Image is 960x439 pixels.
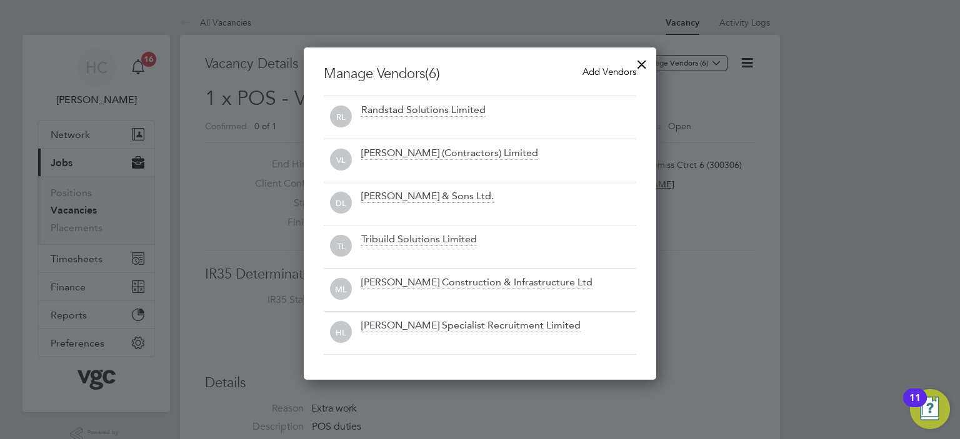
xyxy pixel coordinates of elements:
span: ML [330,279,352,300]
div: [PERSON_NAME] Specialist Recruitment Limited [361,319,581,333]
div: [PERSON_NAME] Construction & Infrastructure Ltd [361,276,592,290]
button: Open Resource Center, 11 new notifications [910,389,950,429]
div: [PERSON_NAME] & Sons Ltd. [361,190,494,204]
span: DL [330,192,352,214]
div: Tribuild Solutions Limited [361,233,477,247]
span: RL [330,106,352,128]
span: TL [330,235,352,257]
div: [PERSON_NAME] (Contractors) Limited [361,147,538,160]
span: Add Vendors [582,66,636,77]
span: (6) [425,65,440,82]
div: 11 [909,398,921,414]
div: Randstad Solutions Limited [361,104,486,117]
span: HL [330,322,352,343]
span: VL [330,149,352,171]
h3: Manage Vendors [324,65,636,83]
